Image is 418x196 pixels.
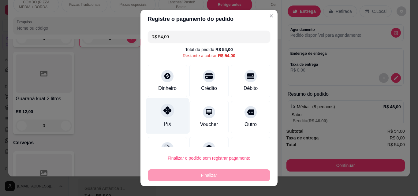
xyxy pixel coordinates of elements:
button: Finalizar o pedido sem registrar pagamento [148,152,270,164]
div: Débito [244,85,258,92]
div: R$ 54,00 [215,46,233,53]
button: Close [267,11,276,21]
div: R$ 54,00 [218,53,235,59]
input: Ex.: hambúrguer de cordeiro [151,31,267,43]
div: Restante a cobrar [183,53,235,59]
div: Crédito [201,85,217,92]
div: Total do pedido [185,46,233,53]
div: Dinheiro [158,85,177,92]
header: Registre o pagamento do pedido [140,10,278,28]
div: Pix [164,120,171,128]
div: Outro [244,121,257,128]
div: Voucher [200,121,218,128]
